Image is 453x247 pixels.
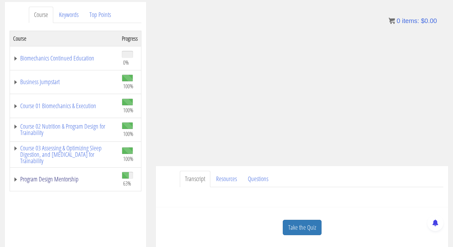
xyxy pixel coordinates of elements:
[243,171,273,187] a: Questions
[123,130,133,137] span: 100%
[13,79,115,85] a: Business Jumpstart
[13,176,115,182] a: Program Design Mentorship
[123,155,133,162] span: 100%
[123,59,129,66] span: 0%
[123,107,133,114] span: 100%
[10,31,119,46] th: Course
[283,220,322,235] a: Take the Quiz
[13,103,115,109] a: Course 01 Biomechanics & Execution
[389,17,437,24] a: 0 items: $0.00
[421,17,437,24] bdi: 0.00
[180,171,210,187] a: Transcript
[84,7,116,23] a: Top Points
[119,31,141,46] th: Progress
[123,83,133,90] span: 100%
[211,171,242,187] a: Resources
[389,18,395,24] img: icon11.png
[54,7,84,23] a: Keywords
[13,123,115,136] a: Course 02 Nutrition & Program Design for Trainability
[13,55,115,61] a: Biomechanics Continued Education
[123,180,131,187] span: 63%
[13,145,115,164] a: Course 03 Assessing & Optimizing Sleep Digestion, and [MEDICAL_DATA] for Trainability
[421,17,424,24] span: $
[402,17,419,24] span: items:
[29,7,53,23] a: Course
[397,17,400,24] span: 0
